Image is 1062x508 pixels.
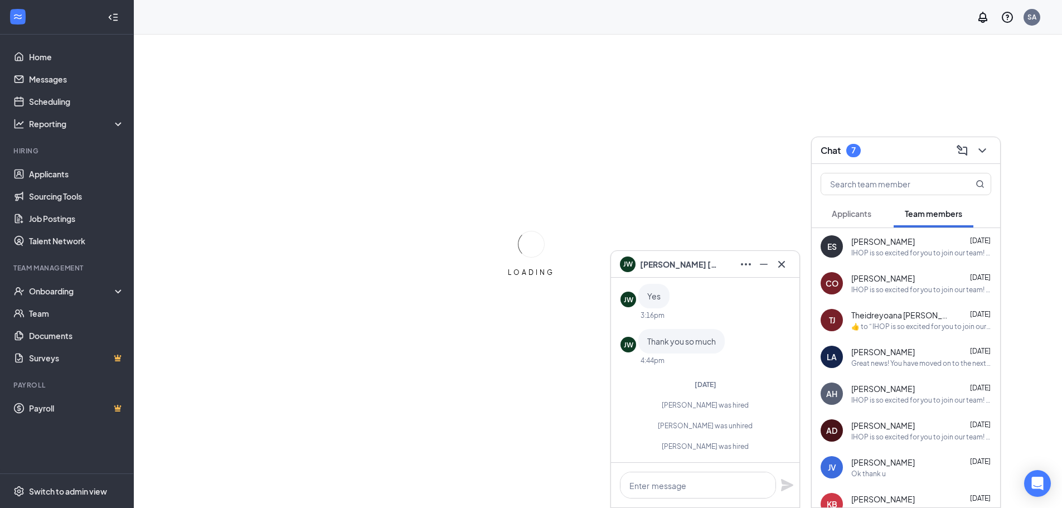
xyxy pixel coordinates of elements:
div: Switch to admin view [29,486,107,497]
div: Reporting [29,118,125,129]
div: [PERSON_NAME] was hired [620,400,790,410]
span: [PERSON_NAME] [851,236,915,247]
input: Search team member [821,173,953,195]
span: [PERSON_NAME] [851,420,915,431]
span: [PERSON_NAME] [851,457,915,468]
a: Job Postings [29,207,124,230]
div: Onboarding [29,286,115,297]
div: AH [826,388,837,399]
svg: Settings [13,486,25,497]
div: Ok thank u [851,469,886,478]
div: IHOP is so excited for you to join our team! Do you know anyone else who might be interested in a... [851,285,991,294]
div: 3:16pm [641,311,665,320]
a: PayrollCrown [29,397,124,419]
span: [DATE] [970,384,991,392]
div: Payroll [13,380,122,390]
div: LOADING [503,268,559,277]
svg: Collapse [108,12,119,23]
span: Yes [647,291,661,301]
a: Messages [29,68,124,90]
a: SurveysCrown [29,347,124,369]
button: Cross [773,255,791,273]
a: Team [29,302,124,325]
div: [PERSON_NAME] was hired [620,442,790,451]
div: IHOP is so excited for you to join our team! Do you know anyone else who might be interested in a... [851,395,991,405]
svg: Plane [780,478,794,492]
div: JW [624,295,633,304]
div: Hiring [13,146,122,156]
a: Applicants [29,163,124,185]
svg: UserCheck [13,286,25,297]
div: SA [1027,12,1036,22]
div: CO [826,278,838,289]
button: ComposeMessage [953,142,971,159]
span: [DATE] [970,236,991,245]
span: Thank you so much [647,336,716,346]
a: Talent Network [29,230,124,252]
div: IHOP is so excited for you to join our team! Do you know anyone else who might be interested in a... [851,248,991,258]
a: Scheduling [29,90,124,113]
button: Ellipses [737,255,755,273]
span: [DATE] [970,420,991,429]
svg: Ellipses [739,258,753,271]
span: [DATE] [695,380,716,389]
a: Home [29,46,124,68]
span: [PERSON_NAME] [851,273,915,284]
div: Open Intercom Messenger [1024,470,1051,497]
a: Sourcing Tools [29,185,124,207]
span: [PERSON_NAME] [PERSON_NAME] [640,258,718,270]
span: [DATE] [970,273,991,282]
div: JV [828,462,836,473]
span: [DATE] [970,457,991,466]
span: Theidreyoana [PERSON_NAME] [851,309,952,321]
div: ES [827,241,837,252]
svg: Minimize [757,258,770,271]
span: [PERSON_NAME] [851,494,915,505]
button: Minimize [755,255,773,273]
span: [PERSON_NAME] [851,383,915,394]
span: [DATE] [970,310,991,318]
div: TJ [829,315,835,326]
span: [DATE] [970,347,991,355]
svg: Cross [775,258,788,271]
div: JW [624,340,633,350]
div: LA [827,351,837,362]
span: Applicants [832,209,871,219]
a: Documents [29,325,124,347]
svg: ComposeMessage [956,144,969,157]
div: AD [826,425,837,436]
div: Team Management [13,263,122,273]
div: Great news! You have moved on to the next stage of the application: Hiring Complete. We will reac... [851,359,991,368]
h3: Chat [821,144,841,157]
button: ChevronDown [973,142,991,159]
span: [DATE] [970,494,991,502]
div: 7 [851,146,856,155]
div: ​👍​ to “ IHOP is so excited for you to join our team! Do you know anyone else who might be intere... [851,322,991,331]
div: [PERSON_NAME] was unhired [620,421,790,430]
svg: Notifications [976,11,990,24]
svg: ChevronDown [976,144,989,157]
svg: QuestionInfo [1001,11,1014,24]
span: Team members [905,209,962,219]
svg: Analysis [13,118,25,129]
div: IHOP is so excited for you to join our team! Do you know anyone else who might be interested in a... [851,432,991,442]
div: 4:44pm [641,356,665,365]
svg: MagnifyingGlass [976,180,985,188]
svg: WorkstreamLogo [12,11,23,22]
span: [PERSON_NAME] [851,346,915,357]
